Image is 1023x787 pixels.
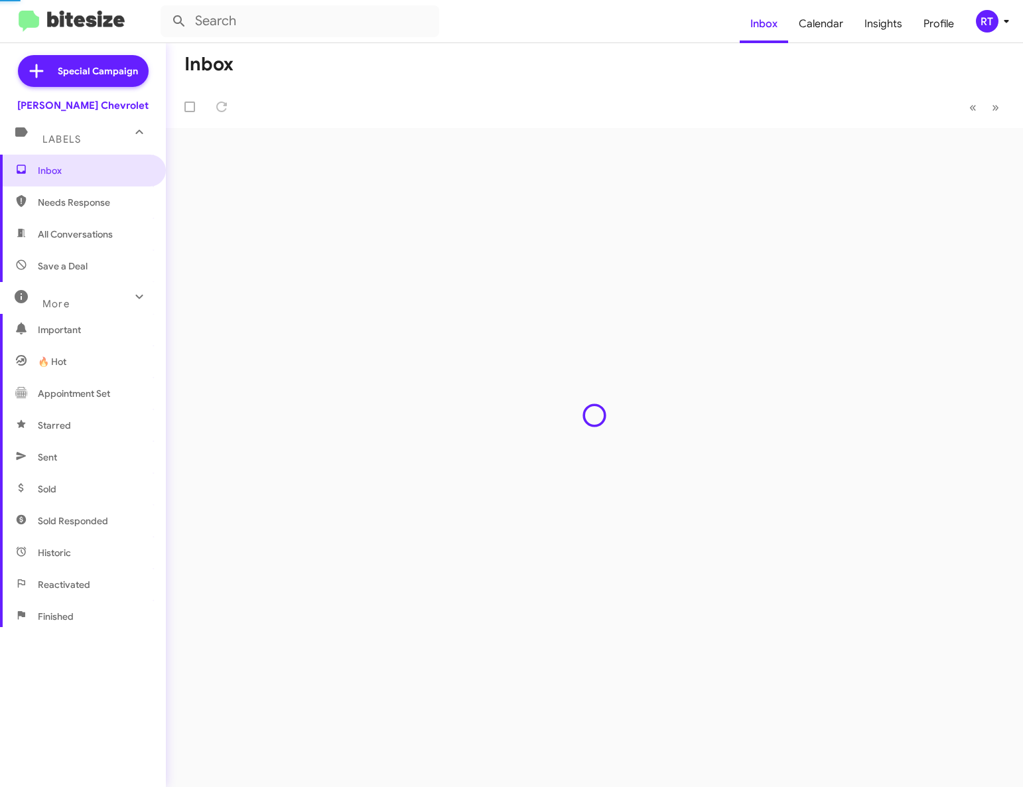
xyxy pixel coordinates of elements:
[184,54,234,75] h1: Inbox
[992,99,999,115] span: »
[38,482,56,496] span: Sold
[38,419,71,432] span: Starred
[38,578,90,591] span: Reactivated
[42,298,70,310] span: More
[38,387,110,400] span: Appointment Set
[58,64,138,78] span: Special Campaign
[17,99,149,112] div: [PERSON_NAME] Chevrolet
[854,5,913,43] a: Insights
[962,94,1007,121] nav: Page navigation example
[984,94,1007,121] button: Next
[18,55,149,87] a: Special Campaign
[161,5,439,37] input: Search
[38,228,113,241] span: All Conversations
[38,355,66,368] span: 🔥 Hot
[976,10,998,33] div: RT
[788,5,854,43] a: Calendar
[38,546,71,559] span: Historic
[961,94,985,121] button: Previous
[42,133,81,145] span: Labels
[740,5,788,43] a: Inbox
[38,164,151,177] span: Inbox
[38,610,74,623] span: Finished
[965,10,1008,33] button: RT
[913,5,965,43] a: Profile
[969,99,977,115] span: «
[38,323,151,336] span: Important
[38,451,57,464] span: Sent
[38,196,151,209] span: Needs Response
[38,259,88,273] span: Save a Deal
[38,514,108,528] span: Sold Responded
